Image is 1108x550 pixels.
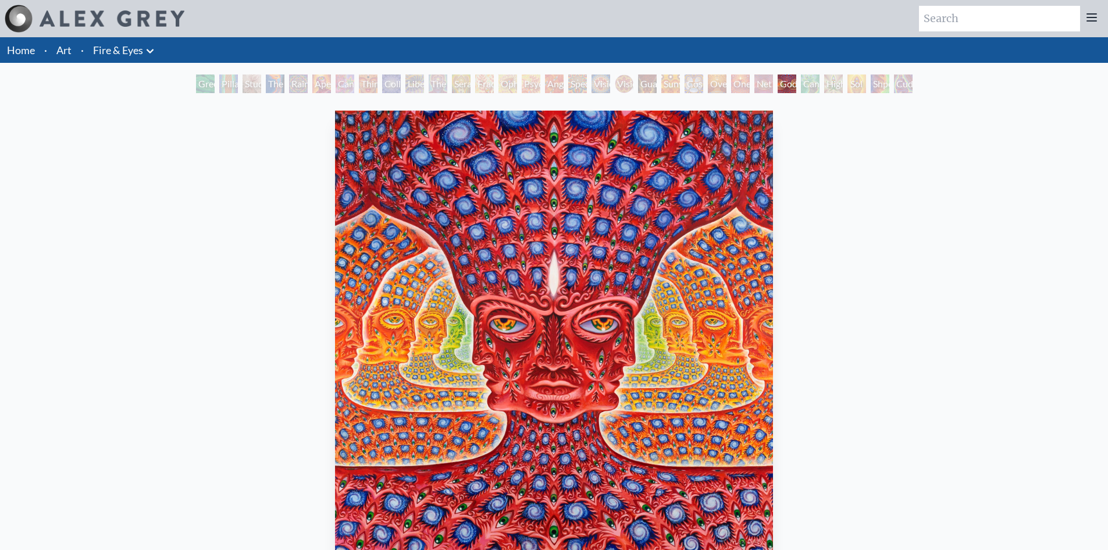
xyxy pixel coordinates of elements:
div: Angel Skin [545,74,564,93]
input: Search [919,6,1080,31]
div: The Seer [429,74,447,93]
div: The Torch [266,74,284,93]
div: Ophanic Eyelash [498,74,517,93]
div: Guardian of Infinite Vision [638,74,657,93]
div: Sunyata [661,74,680,93]
div: Study for the Great Turn [243,74,261,93]
div: Higher Vision [824,74,843,93]
a: Art [56,42,72,58]
li: · [76,37,88,63]
div: Cannafist [801,74,820,93]
div: Collective Vision [382,74,401,93]
div: Psychomicrograph of a Fractal Paisley Cherub Feather Tip [522,74,540,93]
div: Seraphic Transport Docking on the Third Eye [452,74,471,93]
div: Godself [778,74,796,93]
div: Spectral Lotus [568,74,587,93]
div: Pillar of Awareness [219,74,238,93]
a: Home [7,44,35,56]
div: Rainbow Eye Ripple [289,74,308,93]
div: Vision Crystal [592,74,610,93]
div: Cannabis Sutra [336,74,354,93]
div: One [731,74,750,93]
div: Sol Invictus [847,74,866,93]
div: Vision [PERSON_NAME] [615,74,633,93]
li: · [40,37,52,63]
div: Cosmic Elf [685,74,703,93]
div: Shpongled [871,74,889,93]
a: Fire & Eyes [93,42,143,58]
div: Cuddle [894,74,913,93]
div: Aperture [312,74,331,93]
div: Third Eye Tears of Joy [359,74,377,93]
div: Fractal Eyes [475,74,494,93]
div: Oversoul [708,74,726,93]
div: Liberation Through Seeing [405,74,424,93]
div: Net of Being [754,74,773,93]
div: Green Hand [196,74,215,93]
